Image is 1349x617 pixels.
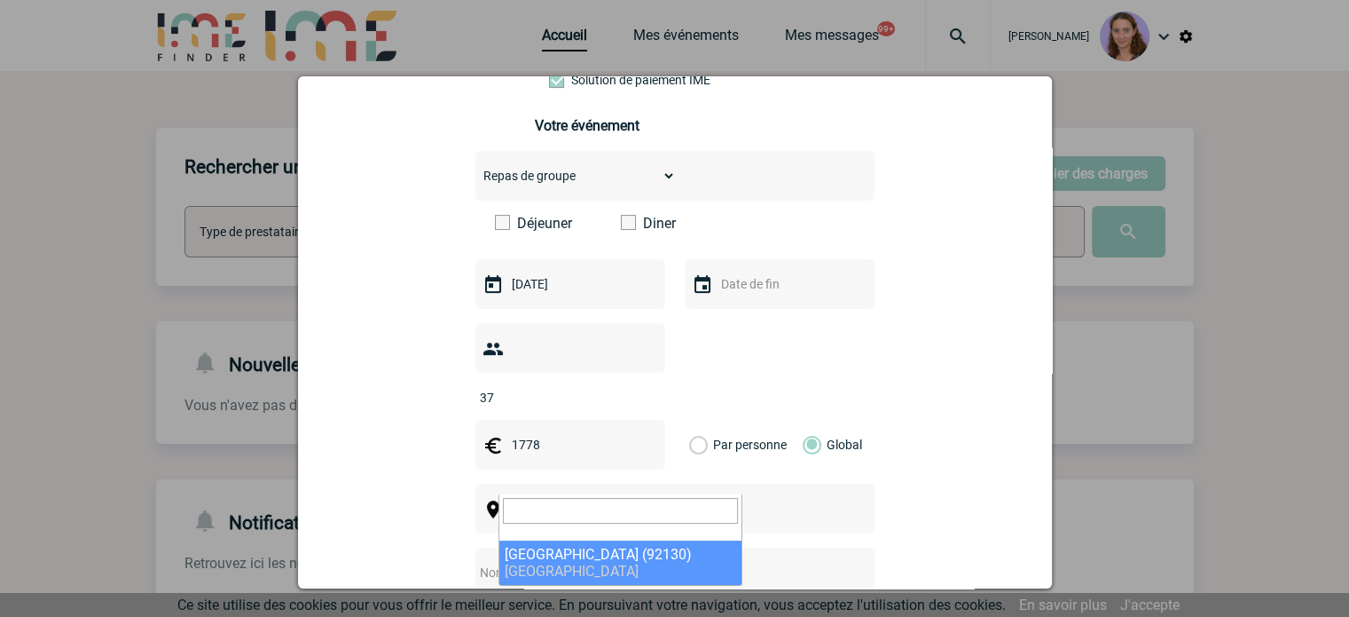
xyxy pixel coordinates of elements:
span: [GEOGRAPHIC_DATA] [505,563,639,580]
input: Date de fin [717,273,839,296]
label: Par personne [689,420,709,470]
label: Conformité aux process achat client, Prise en charge de la facturation, Mutualisation de plusieur... [549,73,627,87]
label: Déjeuner [495,215,597,232]
label: Diner [621,215,723,232]
input: Budget HT [507,433,630,456]
li: [GEOGRAPHIC_DATA] (92130) [499,541,741,585]
input: Nombre de participants [475,386,642,409]
label: Global [803,420,814,470]
input: Nom de l'événement [475,561,827,584]
h3: Votre événement [535,117,814,134]
input: Date de début [507,273,630,296]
